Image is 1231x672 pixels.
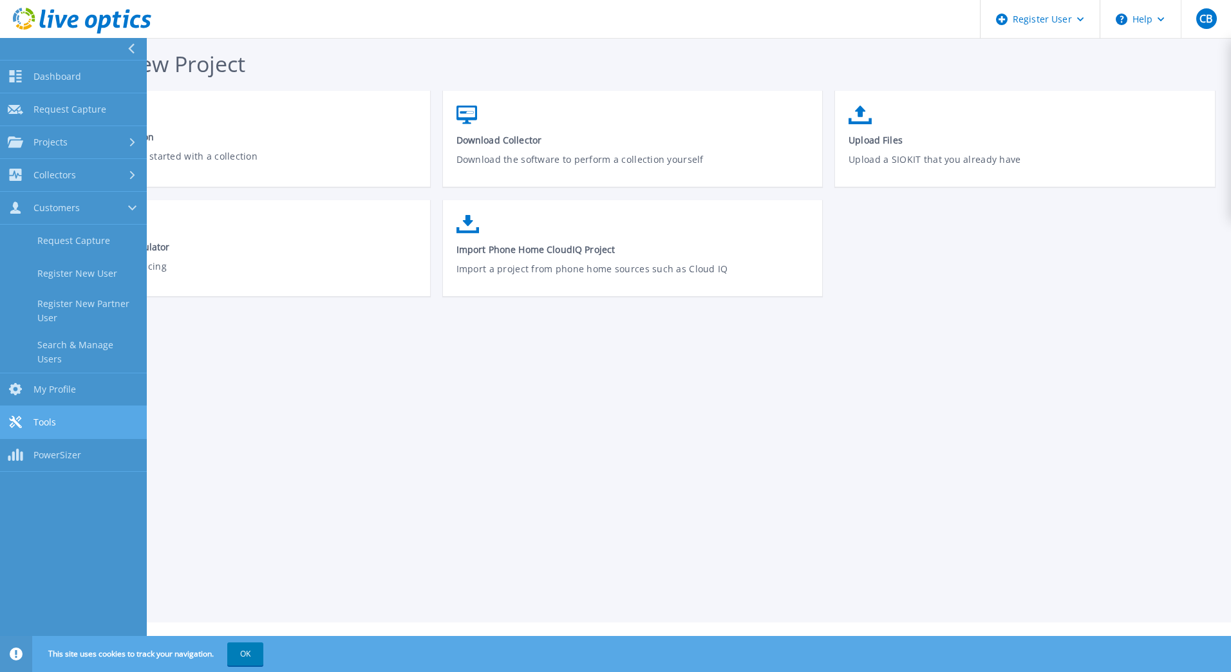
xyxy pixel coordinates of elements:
span: Request Capture [33,104,106,115]
a: Download CollectorDownload the software to perform a collection yourself [443,99,823,191]
span: Customers [33,202,80,214]
p: Get your customer started with a collection [64,149,417,179]
span: Tools [33,416,56,428]
a: Cloud Pricing CalculatorCompare Cloud Pricing [50,209,430,299]
span: Import Phone Home CloudIQ Project [456,243,810,256]
span: Cloud Pricing Calculator [64,241,417,253]
a: Upload FilesUpload a SIOKIT that you already have [835,99,1215,191]
span: Request a Collection [64,131,417,143]
button: OK [227,642,263,666]
span: Upload Files [849,134,1202,146]
p: Download the software to perform a collection yourself [456,153,810,182]
a: Request a CollectionGet your customer started with a collection [50,99,430,188]
span: Start a New Project [50,49,245,79]
span: CB [1199,14,1212,24]
p: Import a project from phone home sources such as Cloud IQ [456,262,810,292]
p: Upload a SIOKIT that you already have [849,153,1202,182]
span: PowerSizer [33,449,81,461]
span: Download Collector [456,134,810,146]
span: Collectors [33,169,76,181]
span: This site uses cookies to track your navigation. [35,642,263,666]
span: Projects [33,136,68,148]
span: My Profile [33,384,76,395]
p: Compare Cloud Pricing [64,259,417,289]
span: Dashboard [33,71,81,82]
